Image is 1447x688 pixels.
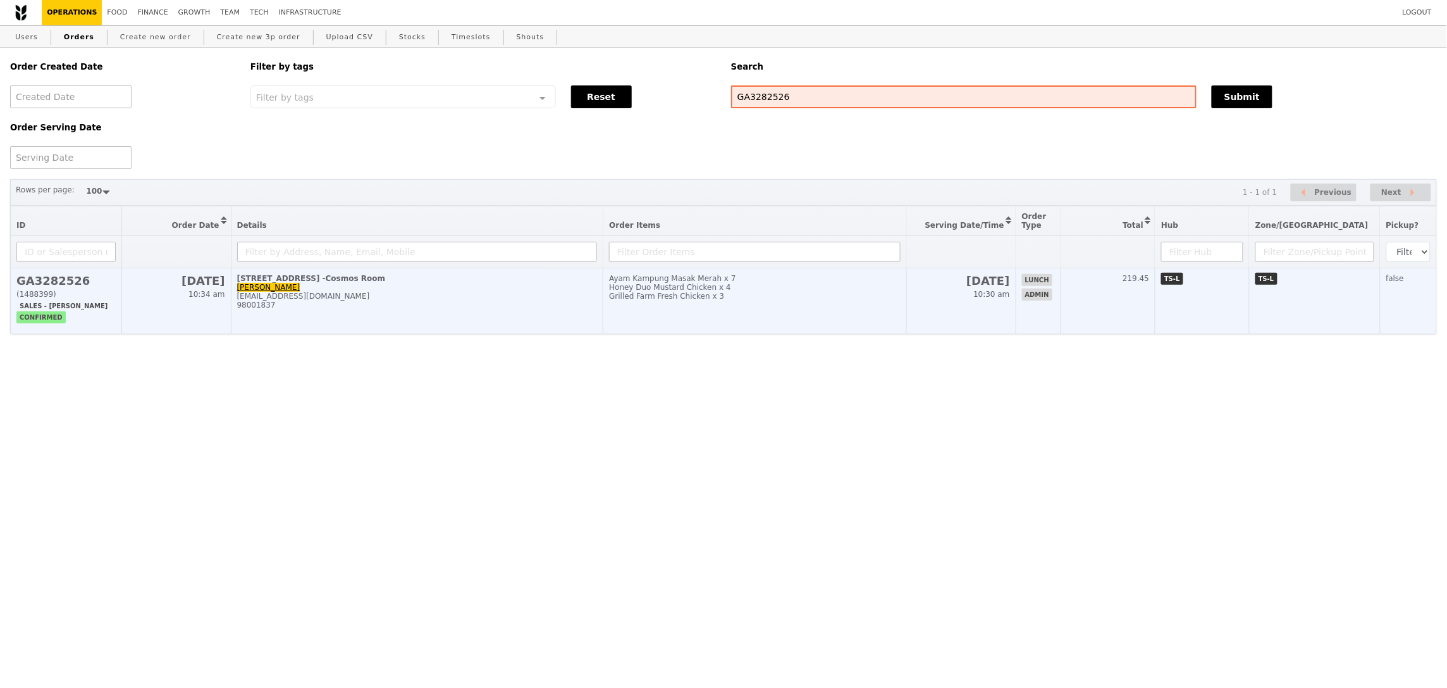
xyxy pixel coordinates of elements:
a: [PERSON_NAME] [237,283,300,292]
a: Create new order [115,26,196,49]
a: Create new 3p order [212,26,305,49]
span: lunch [1022,274,1052,286]
button: Next [1370,184,1431,202]
span: Hub [1161,221,1178,230]
span: 219.45 [1123,274,1149,283]
div: [STREET_ADDRESS] -Cosmos Room [237,274,598,283]
span: 10:30 am [973,290,1009,299]
div: Honey Duo Mustard Chicken x 4 [609,283,900,292]
h5: Filter by tags [250,62,716,72]
span: Sales - [PERSON_NAME] [16,300,111,312]
span: Filter by tags [256,91,314,103]
label: Rows per page: [16,184,75,196]
span: Order Items [609,221,660,230]
a: Upload CSV [321,26,378,49]
span: confirmed [16,311,66,323]
a: Orders [59,26,99,49]
img: Grain logo [15,4,27,21]
h5: Order Created Date [10,62,235,72]
span: Previous [1315,185,1352,200]
span: Next [1381,185,1401,200]
div: Grilled Farm Fresh Chicken x 3 [609,292,900,301]
h2: GA3282526 [16,274,116,287]
span: Zone/[GEOGRAPHIC_DATA] [1255,221,1369,230]
input: ID or Salesperson name [16,242,116,262]
div: Ayam Kampung Masak Merah x 7 [609,274,900,283]
input: Search any field [731,85,1197,108]
div: 1 - 1 of 1 [1243,188,1277,197]
input: Created Date [10,85,132,108]
a: Users [10,26,43,49]
span: admin [1022,289,1052,301]
input: Filter Order Items [609,242,900,262]
span: TS-L [1161,273,1183,285]
input: Filter Zone/Pickup Point [1255,242,1374,262]
button: Reset [571,85,632,108]
a: Shouts [512,26,550,49]
span: Pickup? [1386,221,1419,230]
span: false [1386,274,1405,283]
a: Stocks [394,26,431,49]
span: Order Type [1022,212,1047,230]
span: Details [237,221,267,230]
span: TS-L [1255,273,1278,285]
span: ID [16,221,25,230]
h5: Search [731,62,1437,72]
input: Filter by Address, Name, Email, Mobile [237,242,598,262]
button: Previous [1291,184,1357,202]
input: Filter Hub [1161,242,1243,262]
h5: Order Serving Date [10,123,235,132]
h2: [DATE] [913,274,1010,287]
h2: [DATE] [128,274,225,287]
div: 98001837 [237,301,598,310]
button: Submit [1212,85,1272,108]
input: Serving Date [10,146,132,169]
div: [EMAIL_ADDRESS][DOMAIN_NAME] [237,292,598,301]
span: 10:34 am [188,290,225,299]
div: (1488399) [16,290,116,299]
a: Timeslots [446,26,495,49]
